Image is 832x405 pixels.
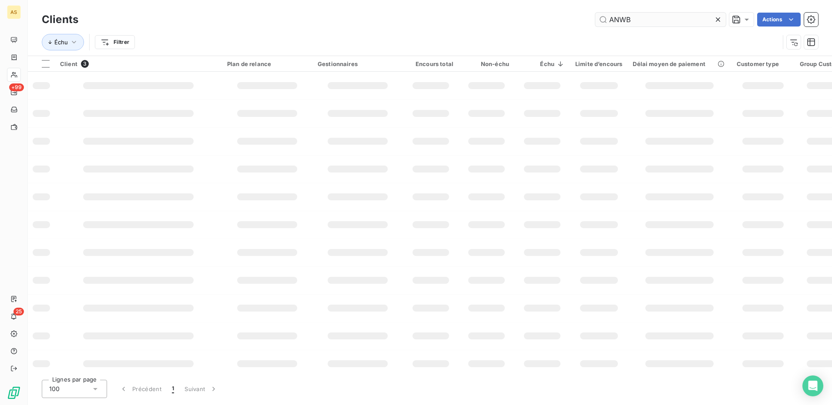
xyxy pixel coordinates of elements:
div: Limite d’encours [575,60,622,67]
span: 1 [172,385,174,393]
div: Encours total [408,60,453,67]
img: Logo LeanPay [7,386,21,400]
div: Délai moyen de paiement [633,60,726,67]
div: Échu [520,60,565,67]
span: Échu [54,39,68,46]
span: 3 [81,60,89,68]
div: Plan de relance [227,60,307,67]
button: Suivant [179,380,223,398]
button: Actions [757,13,801,27]
a: +99 [7,85,20,99]
input: Rechercher [595,13,726,27]
button: Précédent [114,380,167,398]
div: AS [7,5,21,19]
button: Échu [42,34,84,50]
button: Filtrer [95,35,135,49]
div: Non-échu [464,60,509,67]
span: 100 [49,385,60,393]
span: Client [60,60,77,67]
div: Open Intercom Messenger [802,375,823,396]
span: +99 [9,83,24,91]
div: Customer type [737,60,789,67]
h3: Clients [42,12,78,27]
button: 1 [167,380,179,398]
div: Gestionnaires [318,60,398,67]
span: 25 [13,308,24,315]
